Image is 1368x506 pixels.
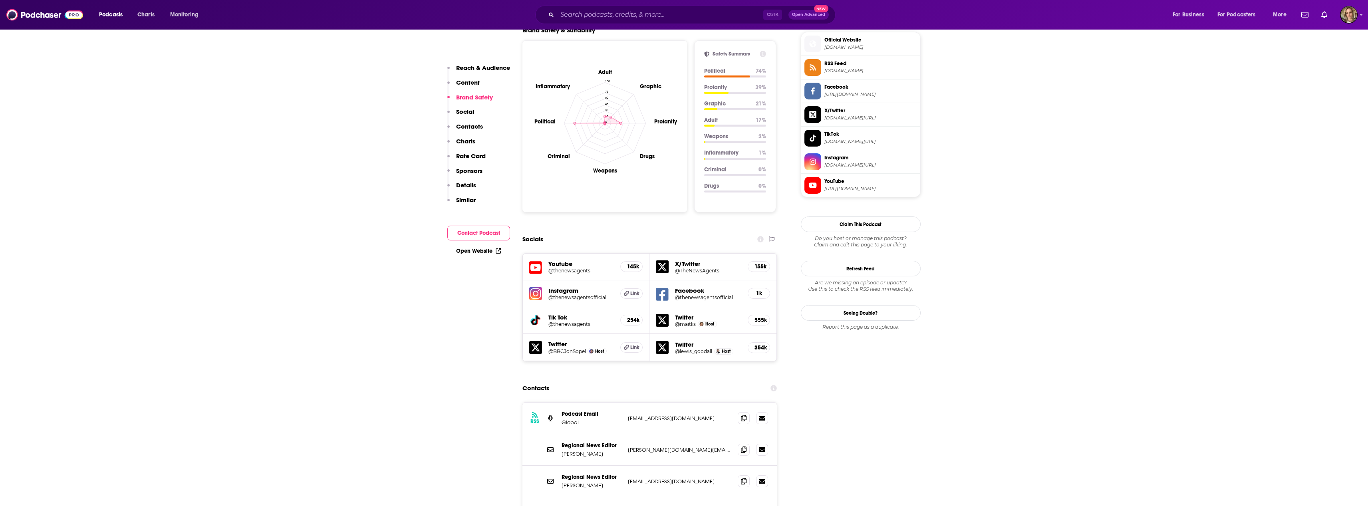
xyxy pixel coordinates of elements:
[589,349,594,353] img: Jon Sopel
[447,123,483,137] button: Contacts
[447,181,476,196] button: Details
[548,260,614,268] h5: Youtube
[620,288,643,299] a: Link
[824,36,917,44] span: Official Website
[824,115,917,121] span: twitter.com/TheNewsAgents
[456,152,486,160] p: Rate Card
[758,133,766,140] p: 2 %
[447,137,475,152] button: Charts
[675,341,741,348] h5: Twitter
[562,450,621,457] p: [PERSON_NAME]
[447,108,474,123] button: Social
[758,166,766,173] p: 0 %
[548,314,614,321] h5: Tik Tok
[754,263,763,270] h5: 155k
[456,93,493,101] p: Brand Safety
[605,114,608,118] tspan: 15
[543,6,843,24] div: Search podcasts, credits, & more...
[704,183,752,189] p: Drugs
[704,100,749,107] p: Graphic
[562,411,621,417] p: Podcast Email
[562,474,621,480] p: Regional News Editor
[6,7,83,22] img: Podchaser - Follow, Share and Rate Podcasts
[456,167,482,175] p: Sponsors
[522,26,595,34] h2: Brand Safety & Suitability
[93,8,133,21] button: open menu
[824,91,917,97] span: https://www.facebook.com/thenewsagentsofficial
[595,349,604,354] span: Host
[522,232,543,247] h2: Socials
[447,64,510,79] button: Reach & Audience
[170,9,199,20] span: Monitoring
[814,5,828,12] span: New
[598,68,612,75] text: Adult
[627,263,636,270] h5: 145k
[447,152,486,167] button: Rate Card
[628,415,732,422] p: [EMAIL_ADDRESS][DOMAIN_NAME]
[804,177,917,194] a: YouTube[URL][DOMAIN_NAME]
[801,216,921,232] button: Claim This Podcast
[755,84,766,91] p: 39 %
[1340,6,1358,24] span: Logged in as Lauren.Russo
[165,8,209,21] button: open menu
[456,248,501,254] a: Open Website
[675,348,712,354] h5: @lewis_goodall
[562,419,621,426] p: Global
[704,117,749,123] p: Adult
[456,64,510,71] p: Reach & Audience
[132,8,159,21] a: Charts
[824,107,917,114] span: X/Twitter
[605,96,608,99] tspan: 60
[824,131,917,138] span: TikTok
[824,154,917,161] span: Instagram
[758,149,766,156] p: 1 %
[675,321,696,327] a: @maitlis
[792,13,825,17] span: Open Advanced
[620,342,643,353] a: Link
[704,166,752,173] p: Criminal
[456,137,475,145] p: Charts
[535,83,570,89] text: Inflammatory
[1340,6,1358,24] img: User Profile
[675,260,741,268] h5: X/Twitter
[824,68,917,74] span: feeds.captivate.fm
[548,348,586,354] a: @BBCJonSopel
[630,344,639,351] span: Link
[447,167,482,182] button: Sponsors
[788,10,829,20] button: Open AdvancedNew
[593,167,617,174] text: Weapons
[530,418,539,425] h3: RSS
[824,44,917,50] span: thenewsagents.co.uk
[1273,9,1287,20] span: More
[705,321,714,327] span: Host
[99,9,123,20] span: Podcasts
[447,93,493,108] button: Brand Safety
[1167,8,1214,21] button: open menu
[456,196,476,204] p: Similar
[548,287,614,294] h5: Instagram
[630,290,639,297] span: Link
[1267,8,1297,21] button: open menu
[548,294,614,300] a: @thenewsagentsofficial
[801,280,921,292] div: Are we missing an episode or update? Use this to check the RSS feed immediately.
[548,321,614,327] h5: @thenewsagents
[640,153,655,160] text: Drugs
[548,268,614,274] h5: @thenewsagents
[756,117,766,123] p: 17 %
[627,317,636,323] h5: 254k
[675,268,741,274] a: @TheNewsAgents
[804,59,917,76] a: RSS Feed[DOMAIN_NAME]
[801,235,921,248] div: Claim and edit this page to your liking.
[605,102,608,105] tspan: 45
[562,482,621,489] p: [PERSON_NAME]
[640,83,661,89] text: Graphic
[801,235,921,242] span: Do you host or manage this podcast?
[758,183,766,189] p: 0 %
[137,9,155,20] span: Charts
[1340,6,1358,24] button: Show profile menu
[447,79,480,93] button: Content
[456,123,483,130] p: Contacts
